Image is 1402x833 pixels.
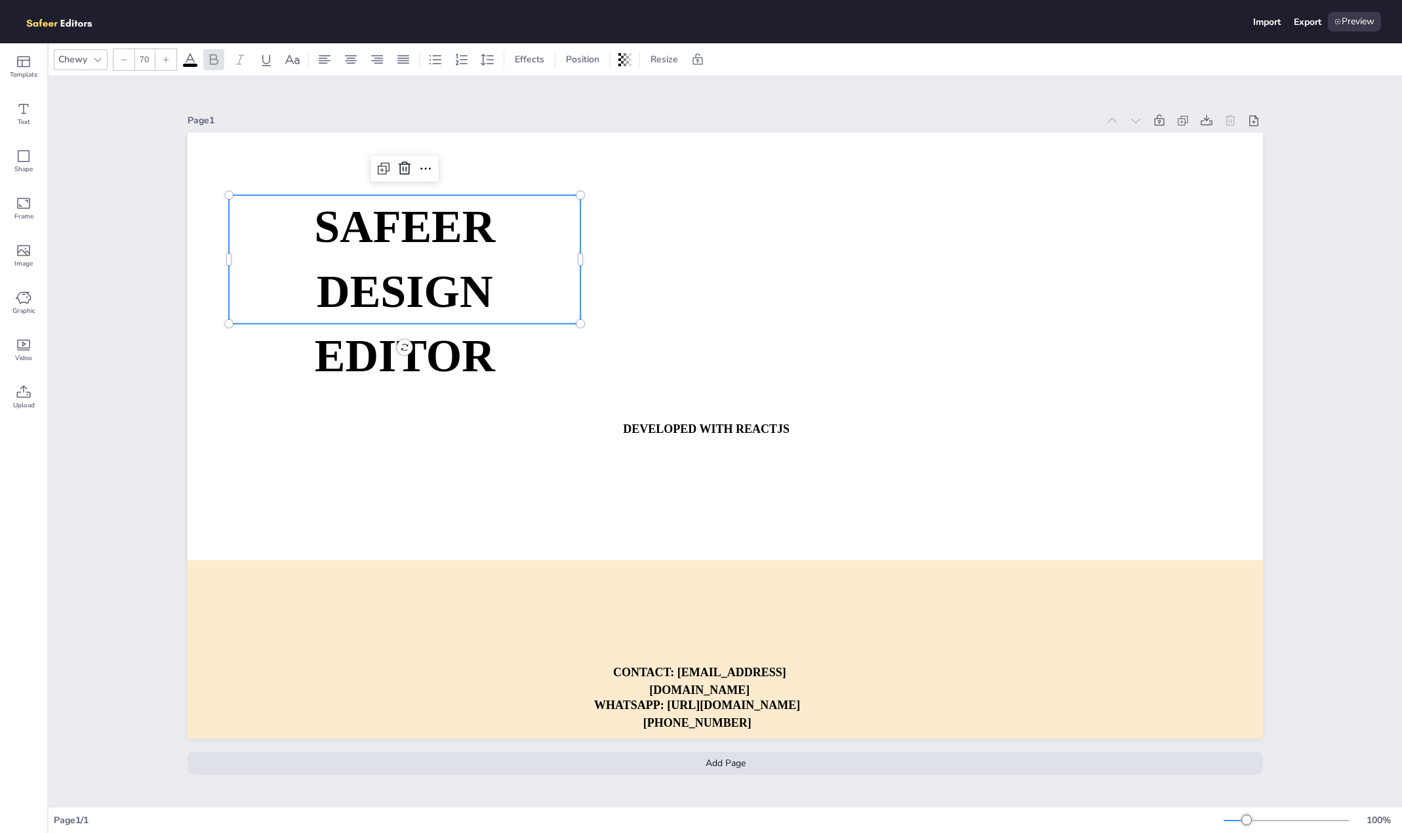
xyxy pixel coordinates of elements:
div: Add Page [188,752,1263,775]
strong: WHATSAPP: [URL][DOMAIN_NAME][PHONE_NUMBER] [594,698,800,729]
span: Shape [14,164,33,174]
div: Page 1 [188,114,1098,127]
strong: SAFEER [314,201,495,252]
strong: CONTACT: [EMAIL_ADDRESS][DOMAIN_NAME] [613,666,786,697]
span: Position [563,53,602,66]
span: Resize [648,53,681,66]
div: Preview [1328,12,1381,31]
span: Upload [13,400,35,411]
span: Frame [14,211,33,222]
div: Page 1 / 1 [54,814,1224,826]
div: Export [1294,16,1321,28]
span: Template [10,70,37,80]
strong: DEVELOPED WITH REACTJS [623,422,790,436]
div: 100 % [1363,814,1394,826]
div: Import [1253,16,1281,28]
span: Graphic [12,306,35,316]
img: logo.png [21,12,111,31]
span: Video [15,353,32,363]
div: Chewy [56,51,90,68]
span: Text [18,117,30,127]
strong: DESIGN EDITOR [315,266,495,380]
span: Effects [512,53,547,66]
span: Image [14,258,33,269]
